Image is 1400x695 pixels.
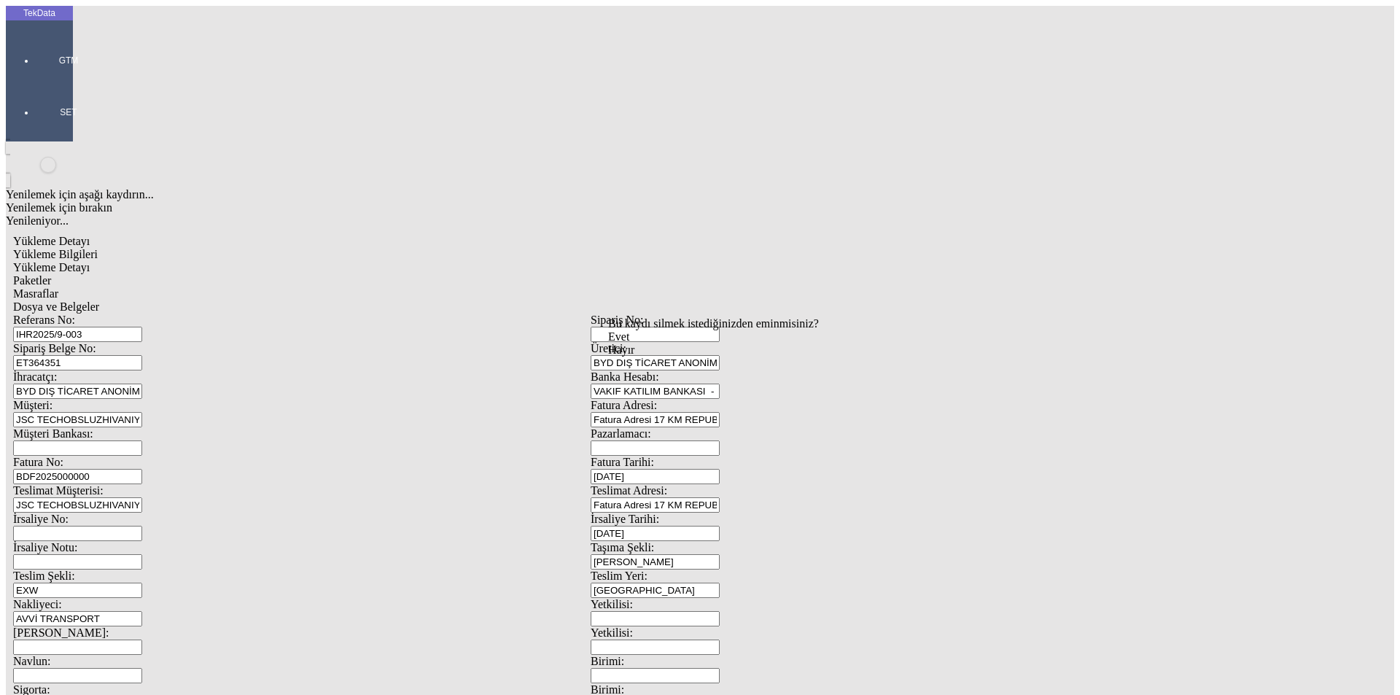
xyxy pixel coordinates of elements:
span: Üretici: [591,342,626,354]
span: Müşteri Bankası: [13,427,93,440]
div: Hayır [608,343,819,357]
span: Nakliyeci: [13,598,62,610]
span: Yükleme Detayı [13,261,90,273]
span: Masraflar [13,287,58,300]
span: Paketler [13,274,51,287]
span: GTM [47,55,90,66]
span: Banka Hesabı: [591,370,659,383]
div: Bu kaydı silmek istediğinizden eminmisiniz? [608,317,819,330]
span: Navlun: [13,655,51,667]
div: Evet [608,330,819,343]
span: Fatura No: [13,456,63,468]
div: Yenileniyor... [6,214,1175,228]
span: Birimi: [591,655,624,667]
span: Teslim Yeri: [591,570,647,582]
span: İhracatçı: [13,370,57,383]
span: Fatura Tarihi: [591,456,654,468]
span: Yetkilisi: [591,626,633,639]
span: Sipariş Belge No: [13,342,96,354]
span: İrsaliye No: [13,513,69,525]
span: Hayır [608,343,634,356]
span: Yetkilisi: [591,598,633,610]
span: İrsaliye Notu: [13,541,77,554]
span: Referans No: [13,314,75,326]
span: Teslimat Adresi: [591,484,667,497]
span: Yükleme Detayı [13,235,90,247]
span: Evet [608,330,629,343]
span: Taşıma Şekli: [591,541,654,554]
span: Sipariş No: [591,314,643,326]
span: Teslim Şekli: [13,570,75,582]
div: Yenilemek için bırakın [6,201,1175,214]
span: Teslimat Müşterisi: [13,484,104,497]
div: Yenilemek için aşağı kaydırın... [6,188,1175,201]
span: Pazarlamacı: [591,427,651,440]
span: [PERSON_NAME]: [13,626,109,639]
span: SET [47,106,90,118]
span: İrsaliye Tarihi: [591,513,659,525]
span: Yükleme Bilgileri [13,248,98,260]
span: Müşteri: [13,399,52,411]
span: Fatura Adresi: [591,399,657,411]
span: Dosya ve Belgeler [13,300,99,313]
